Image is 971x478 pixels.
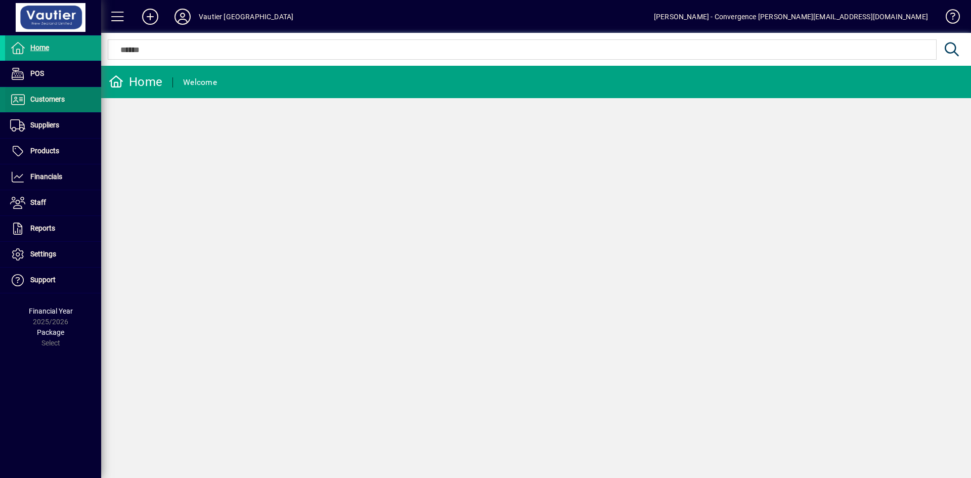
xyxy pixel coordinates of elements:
div: Home [109,74,162,90]
a: Customers [5,87,101,112]
button: Profile [166,8,199,26]
a: Knowledge Base [938,2,958,35]
span: Reports [30,224,55,232]
a: Suppliers [5,113,101,138]
span: Home [30,44,49,52]
a: POS [5,61,101,86]
span: Financials [30,172,62,181]
a: Reports [5,216,101,241]
a: Support [5,268,101,293]
a: Settings [5,242,101,267]
span: Settings [30,250,56,258]
span: Products [30,147,59,155]
a: Products [5,139,101,164]
a: Financials [5,164,101,190]
div: [PERSON_NAME] - Convergence [PERSON_NAME][EMAIL_ADDRESS][DOMAIN_NAME] [654,9,928,25]
a: Staff [5,190,101,215]
div: Welcome [183,74,217,91]
span: Customers [30,95,65,103]
span: Package [37,328,64,336]
span: Financial Year [29,307,73,315]
span: POS [30,69,44,77]
button: Add [134,8,166,26]
div: Vautier [GEOGRAPHIC_DATA] [199,9,293,25]
span: Support [30,276,56,284]
span: Suppliers [30,121,59,129]
span: Staff [30,198,46,206]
